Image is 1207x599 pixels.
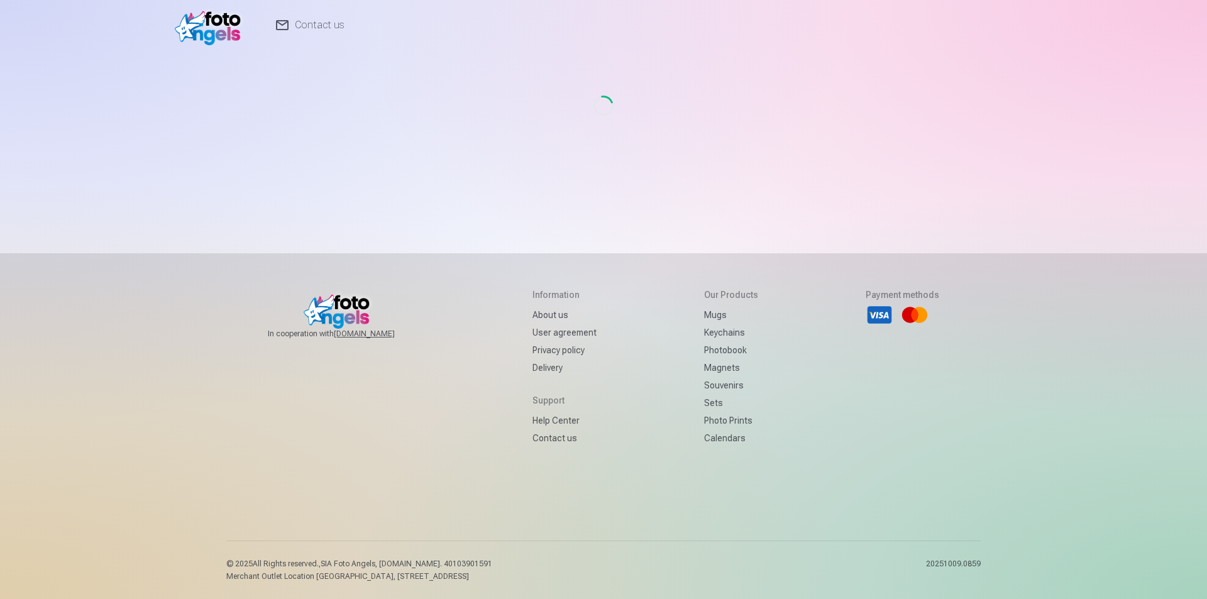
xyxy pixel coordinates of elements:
a: Souvenirs [704,376,758,394]
span: In cooperation with [268,329,425,339]
a: User agreement [532,324,597,341]
a: Photobook [704,341,758,359]
a: Calendars [704,429,758,447]
span: SIA Foto Angels, [DOMAIN_NAME]. 40103901591 [321,559,492,568]
a: Help Center [532,412,597,429]
a: Mugs [704,306,758,324]
li: Mastercard [901,301,929,329]
li: Visa [866,301,893,329]
img: /fa1 [175,5,247,45]
h5: Payment methods [866,289,939,301]
p: 20251009.0859 [926,559,981,581]
a: [DOMAIN_NAME] [334,329,425,339]
a: Keychains [704,324,758,341]
a: Magnets [704,359,758,376]
h5: Information [532,289,597,301]
h5: Our products [704,289,758,301]
p: © 2025 All Rights reserved. , [226,559,492,569]
a: Delivery [532,359,597,376]
h5: Support [532,394,597,407]
a: Contact us [532,429,597,447]
a: Sets [704,394,758,412]
a: Photo prints [704,412,758,429]
a: Privacy policy [532,341,597,359]
p: Merchant Outlet Location [GEOGRAPHIC_DATA], [STREET_ADDRESS] [226,571,492,581]
a: About us [532,306,597,324]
